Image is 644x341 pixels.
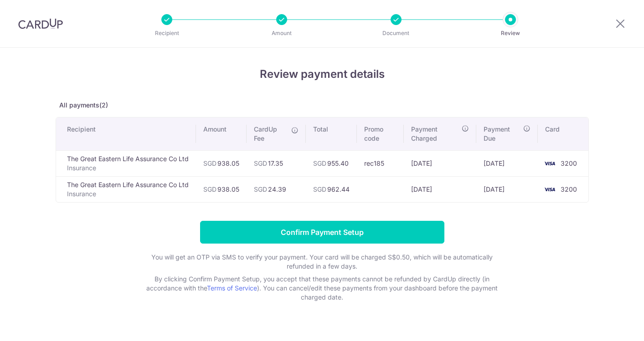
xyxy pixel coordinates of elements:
[56,117,196,150] th: Recipient
[133,29,201,38] p: Recipient
[196,150,247,176] td: 938.05
[477,29,544,38] p: Review
[254,185,267,193] span: SGD
[357,150,404,176] td: rec185
[561,185,577,193] span: 3200
[56,66,589,82] h4: Review payment details
[247,176,306,202] td: 24.39
[411,125,459,143] span: Payment Charged
[561,159,577,167] span: 3200
[140,275,505,302] p: By clicking Confirm Payment Setup, you accept that these payments cannot be refunded by CardUp di...
[254,125,287,143] span: CardUp Fee
[248,29,315,38] p: Amount
[306,150,357,176] td: 955.40
[404,150,476,176] td: [DATE]
[56,101,589,110] p: All payments(2)
[203,185,216,193] span: SGD
[254,159,267,167] span: SGD
[18,18,63,29] img: CardUp
[56,150,196,176] td: The Great Eastern Life Assurance Co Ltd
[207,284,257,292] a: Terms of Service
[247,150,306,176] td: 17.35
[140,253,505,271] p: You will get an OTP via SMS to verify your payment. Your card will be charged S$0.50, which will ...
[200,221,444,244] input: Confirm Payment Setup
[404,176,476,202] td: [DATE]
[196,176,247,202] td: 938.05
[484,125,520,143] span: Payment Due
[196,117,247,150] th: Amount
[313,159,326,167] span: SGD
[357,117,404,150] th: Promo code
[306,176,357,202] td: 962.44
[313,185,326,193] span: SGD
[67,189,189,198] p: Insurance
[541,184,559,195] img: <span class="translation_missing" title="translation missing: en.account_steps.new_confirm_form.b...
[362,29,430,38] p: Document
[203,159,216,167] span: SGD
[56,176,196,202] td: The Great Eastern Life Assurance Co Ltd
[476,176,538,202] td: [DATE]
[306,117,357,150] th: Total
[541,158,559,169] img: <span class="translation_missing" title="translation missing: en.account_steps.new_confirm_form.b...
[67,163,189,173] p: Insurance
[538,117,588,150] th: Card
[476,150,538,176] td: [DATE]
